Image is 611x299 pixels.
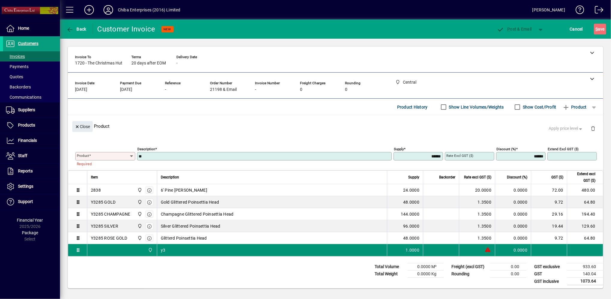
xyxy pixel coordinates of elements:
td: 480.00 [567,184,603,196]
td: 64.80 [567,232,603,244]
span: 96.0000 [403,223,419,229]
a: Knowledge Base [571,1,584,21]
span: 20 days after EOM [131,61,166,66]
span: 0 [345,87,347,92]
span: Glitterd Poinsettia Head [161,235,207,241]
td: 0.0000 [495,196,531,208]
div: Y3285 ROSE GOLD [91,235,127,241]
td: Total Weight [372,271,408,278]
td: GST [531,271,567,278]
mat-error: Required [77,160,130,167]
span: Quotes [6,74,23,79]
span: [DATE] [120,87,132,92]
div: Y3285 CHAMPAGNE [91,211,130,217]
span: Central [136,235,143,241]
span: - [165,87,166,92]
span: Supply [408,174,419,181]
span: S [595,27,598,31]
mat-label: Description [137,147,155,151]
mat-label: Supply [394,147,404,151]
span: Description [161,174,179,181]
label: Show Cost/Profit [522,104,556,110]
span: y3 [161,247,166,253]
span: Extend excl GST ($) [571,171,595,184]
div: 2838 [91,187,101,193]
span: Central [136,199,143,205]
div: Customer Invoice [97,24,155,34]
div: 1.3500 [463,211,491,217]
td: 64.80 [567,196,603,208]
button: Post & Email [494,24,535,34]
app-page-header-button: Back [60,24,93,34]
td: 0.0000 [495,232,531,244]
span: Item [91,174,98,181]
span: Suppliers [18,107,35,112]
span: 1.0000 [406,247,420,253]
span: Financials [18,138,37,143]
a: Support [3,194,60,209]
a: Backorders [3,82,60,92]
span: Support [18,199,33,204]
span: Gold Glittered Poinsettia Head [161,199,219,205]
td: 140.04 [567,271,603,278]
span: Payments [6,64,28,69]
div: 1.3500 [463,235,491,241]
span: Communications [6,95,41,100]
span: 1720 - The Christmas Hut [75,61,122,66]
button: Product History [395,102,430,112]
td: 72.00 [531,184,567,196]
span: Central [136,211,143,217]
button: Back [65,24,88,34]
span: Backorders [6,85,31,89]
span: Close [75,122,90,132]
span: Discount (%) [507,174,527,181]
td: 0.00 [490,271,526,278]
a: Products [3,118,60,133]
span: Central [136,223,143,229]
a: Reports [3,164,60,179]
span: NEW [164,27,171,31]
mat-label: Discount (%) [496,147,516,151]
td: 0.00 [490,263,526,271]
span: 0 [300,87,302,92]
a: Logout [590,1,604,21]
span: Reports [18,169,33,173]
a: Settings [3,179,60,194]
span: Apply price level [549,125,584,132]
td: 0.0000 [495,208,531,220]
td: 0.0000 [495,244,531,256]
a: Payments [3,61,60,72]
button: Cancel [568,24,585,34]
td: 0.0000 Kg [408,271,444,278]
td: 129.60 [567,220,603,232]
span: Financial Year [17,218,43,223]
span: ost & Email [497,27,532,31]
div: 1.3500 [463,223,491,229]
a: Communications [3,92,60,102]
span: Silver Glittered Poinsettia Head [161,223,220,229]
td: 0.0000 [495,184,531,196]
span: Home [18,26,29,31]
span: Back [66,27,86,31]
span: Central [146,247,153,253]
button: Apply price level [547,123,586,134]
app-page-header-button: Close [71,124,94,129]
button: Delete [586,121,600,136]
span: 6' Pine [PERSON_NAME] [161,187,207,193]
td: Total Volume [372,263,408,271]
span: Champagne Glittered Poinsettia Head [161,211,234,217]
a: Financials [3,133,60,148]
div: Y3285 SILVER [91,223,118,229]
div: Y3285 GOLD [91,199,116,205]
span: GST ($) [551,174,563,181]
span: Product History [397,102,428,112]
td: GST inclusive [531,278,567,285]
div: 20.0000 [463,187,491,193]
span: Package [22,230,38,235]
td: Rounding [448,271,490,278]
div: Chiba Enterprises (2016) Limited [118,5,181,15]
td: Freight (excl GST) [448,263,490,271]
mat-label: Extend excl GST ($) [548,147,579,151]
span: - [176,61,178,66]
a: Invoices [3,51,60,61]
